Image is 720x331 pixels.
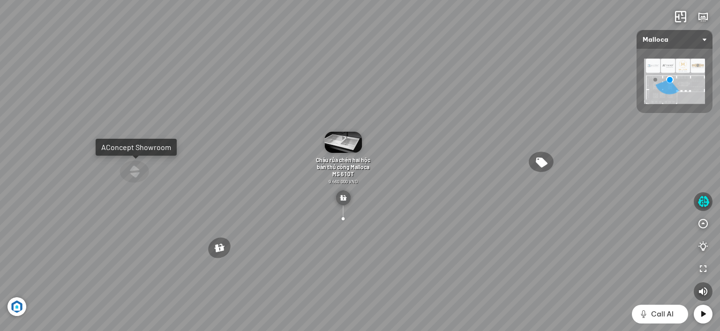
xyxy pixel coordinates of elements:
[329,179,358,184] span: 9.460.000 VND
[643,30,706,49] span: Malloca
[316,157,370,177] span: Chậu rửa chén hai hộc bán thủ công Malloca MS 610T
[7,297,26,316] img: Artboard_6_4x_1_F4RHW9YJWHU.jpg
[324,132,362,153] img: Ch_u_r_a_ch_n_M_76JNRYHCCP4G.gif
[651,308,674,320] span: Call AI
[336,190,351,205] img: type_countertop_H7W4Z3RXHCN6.svg
[101,143,171,152] div: AConcept Showroom
[644,59,705,104] img: 00_KXHYH3JVN6E4.png
[632,305,688,323] button: Call AI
